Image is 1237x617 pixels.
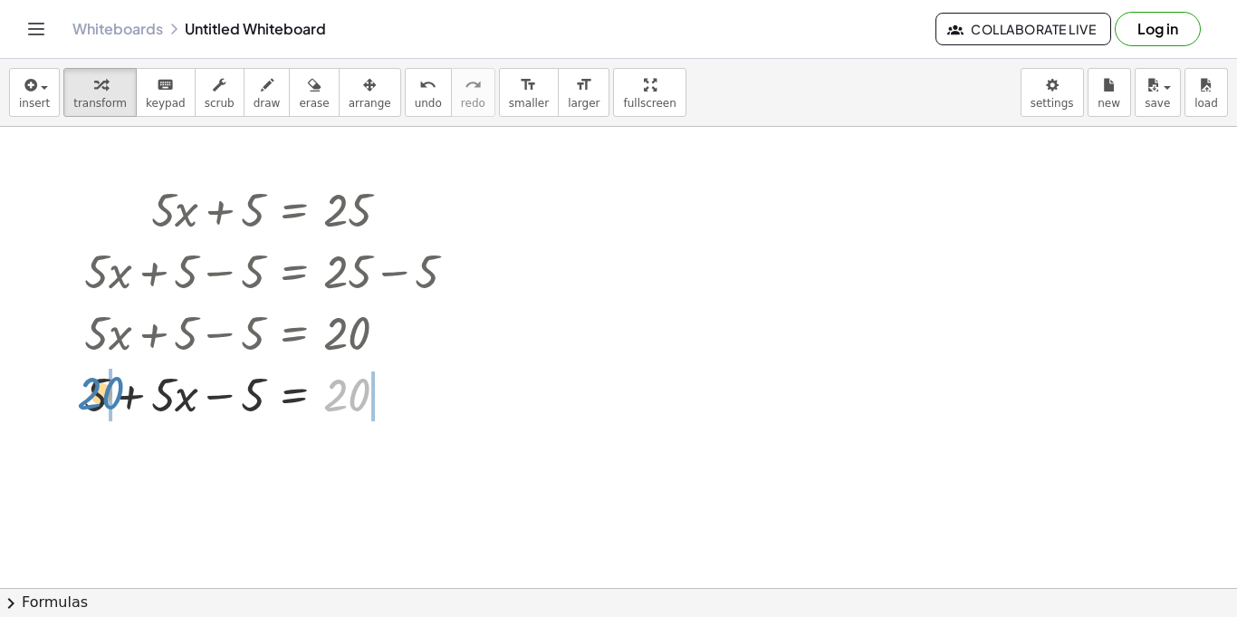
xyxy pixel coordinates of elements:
[73,97,127,110] span: transform
[1135,68,1181,117] button: save
[499,68,559,117] button: format_sizesmaller
[1194,97,1218,110] span: load
[951,21,1096,37] span: Collaborate Live
[520,74,537,96] i: format_size
[254,97,281,110] span: draw
[146,97,186,110] span: keypad
[415,97,442,110] span: undo
[613,68,686,117] button: fullscreen
[299,97,329,110] span: erase
[72,20,163,38] a: Whiteboards
[575,74,592,96] i: format_size
[22,14,51,43] button: Toggle navigation
[568,97,599,110] span: larger
[1145,97,1170,110] span: save
[136,68,196,117] button: keyboardkeypad
[9,68,60,117] button: insert
[1115,12,1201,46] button: Log in
[1184,68,1228,117] button: load
[461,97,485,110] span: redo
[451,68,495,117] button: redoredo
[509,97,549,110] span: smaller
[419,74,436,96] i: undo
[935,13,1111,45] button: Collaborate Live
[289,68,339,117] button: erase
[244,68,291,117] button: draw
[349,97,391,110] span: arrange
[1021,68,1084,117] button: settings
[558,68,609,117] button: format_sizelarger
[339,68,401,117] button: arrange
[623,97,676,110] span: fullscreen
[465,74,482,96] i: redo
[63,68,137,117] button: transform
[205,97,235,110] span: scrub
[19,97,50,110] span: insert
[195,68,245,117] button: scrub
[405,68,452,117] button: undoundo
[157,74,174,96] i: keyboard
[1031,97,1074,110] span: settings
[1088,68,1131,117] button: new
[1098,97,1120,110] span: new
